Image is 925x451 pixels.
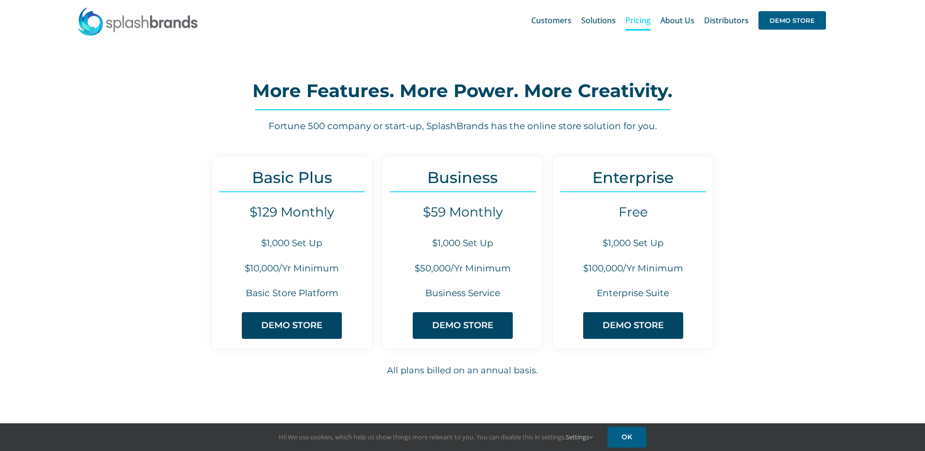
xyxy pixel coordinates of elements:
[531,17,572,24] span: Customers
[566,433,593,441] a: Settings
[553,287,713,300] h6: Enterprise Suite
[413,312,513,339] a: DEMO STORE
[704,17,749,24] span: Distributors
[553,262,713,275] h6: $100,000/Yr Minimum
[212,168,372,186] h3: Basic Plus
[383,287,542,300] h6: Business Service
[758,11,826,30] span: DEMO STORE
[212,262,372,275] h6: $10,000/Yr Minimum
[531,5,572,36] a: Customers
[553,204,713,220] h4: Free
[625,17,651,24] span: Pricing
[212,287,372,300] h6: Basic Store Platform
[383,262,542,275] h6: $50,000/Yr Minimum
[704,5,749,36] a: Distributors
[279,433,593,441] span: Hi! We use cookies, which help us show things more relevant to you. You can disable this in setti...
[242,312,342,339] a: DEMO STORE
[383,168,542,186] h3: Business
[432,320,493,331] span: DEMO STORE
[758,5,826,36] a: DEMO STORE
[553,237,713,250] h6: $1,000 Set Up
[122,81,802,100] h2: More Features. More Power. More Creativity.
[583,312,683,339] a: DEMO STORE
[212,204,372,220] h4: $129 Monthly
[122,120,802,133] h6: Fortune 500 company or start-up, SplashBrands has the online store solution for you.
[607,427,646,448] a: OK
[660,17,694,24] span: About Us
[603,320,664,331] span: DEMO STORE
[212,237,372,250] h6: $1,000 Set Up
[553,168,713,186] h3: Enterprise
[123,364,803,377] h6: All plans billed on an annual basis.
[581,17,616,24] span: Solutions
[383,204,542,220] h4: $59 Monthly
[531,5,826,36] nav: Main Menu
[383,237,542,250] h6: $1,000 Set Up
[625,5,651,36] a: Pricing
[77,7,199,36] img: SplashBrands.com Logo
[261,320,322,331] span: DEMO STORE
